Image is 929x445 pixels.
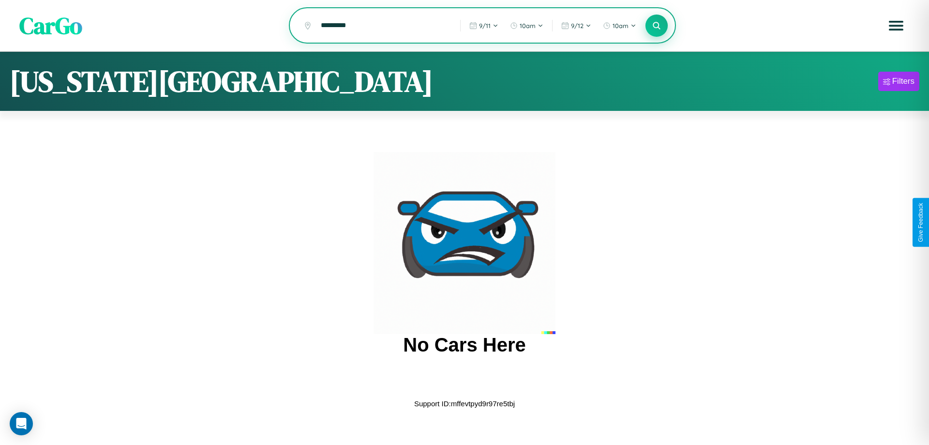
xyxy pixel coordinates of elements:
span: 10am [613,22,629,30]
div: Open Intercom Messenger [10,412,33,435]
div: Give Feedback [917,203,924,242]
button: Filters [878,72,919,91]
h2: No Cars Here [403,334,525,356]
img: car [374,152,555,334]
span: 10am [520,22,536,30]
span: 9 / 11 [479,22,491,30]
button: Open menu [883,12,910,39]
button: 10am [598,18,641,33]
button: 9/12 [556,18,596,33]
span: CarGo [19,10,82,42]
p: Support ID: mffevtpyd9r97re5tbj [414,397,515,410]
span: 9 / 12 [571,22,584,30]
div: Filters [892,77,914,86]
button: 9/11 [464,18,503,33]
h1: [US_STATE][GEOGRAPHIC_DATA] [10,61,433,101]
button: 10am [505,18,548,33]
